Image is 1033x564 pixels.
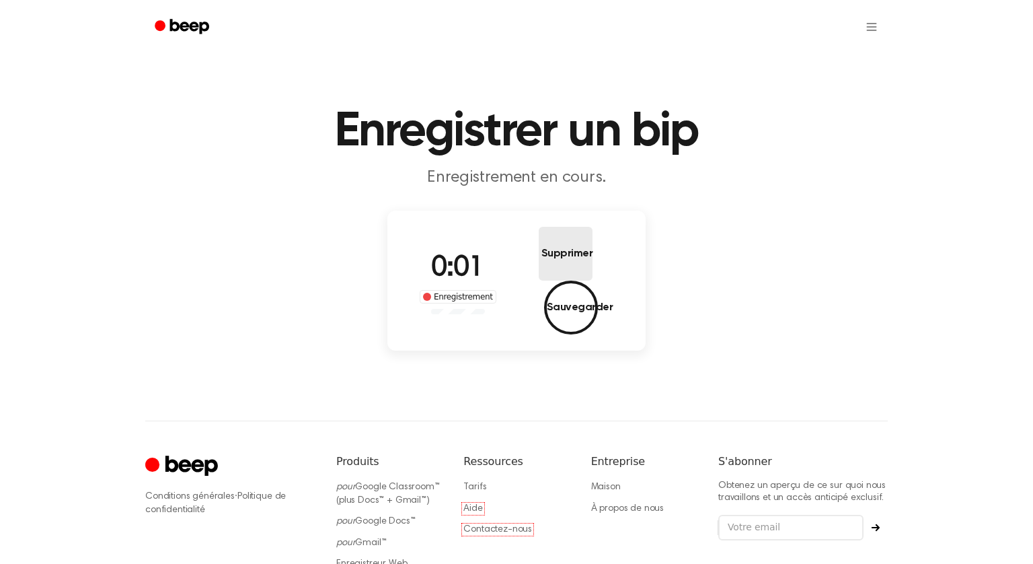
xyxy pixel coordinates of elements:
input: Votre email [718,515,864,540]
a: Croisière [145,454,221,480]
font: Entreprise [591,455,645,468]
font: Google Classroom™ (plus Docs™ + Gmail™) [336,483,440,505]
font: pour [336,517,355,526]
font: · [235,490,237,501]
a: pourGoogle Docs™ [336,517,415,526]
font: 0:01 [431,254,485,283]
a: À propos de nous [591,504,664,514]
a: Politique de confidentialité [145,492,286,515]
font: Ressources [463,455,523,468]
a: Bip [145,14,221,40]
font: Gmail™ [355,538,386,548]
font: S'abonner [718,455,772,468]
a: Tarifs [463,483,486,492]
font: pour [336,538,355,548]
font: Enregistrement en cours. [427,170,605,186]
font: Sauvegarder [547,302,613,313]
a: Aide [463,504,482,514]
button: Supprimer l'enregistrement audio [539,227,592,281]
button: S'abonner [864,524,888,532]
font: Obtenez un aperçu de ce sur quoi nous travaillons et un accès anticipé exclusif. [718,481,886,503]
font: Produits [336,455,379,468]
a: pourGoogle Classroom™ (plus Docs™ + Gmail™) [336,483,440,505]
button: Ouvrir le menu [855,11,888,43]
font: Supprimer [541,248,593,259]
a: Conditions générales [145,492,235,501]
a: pourGmail™ [336,538,386,548]
font: pour [336,483,355,492]
font: Enregistrer un bip [334,108,699,156]
a: Maison [591,483,621,492]
button: Enregistrer l'enregistrement audio [544,281,598,334]
font: Google Docs™ [355,517,415,526]
font: Enregistrement [434,292,493,302]
a: Contactez-nous [463,525,532,534]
